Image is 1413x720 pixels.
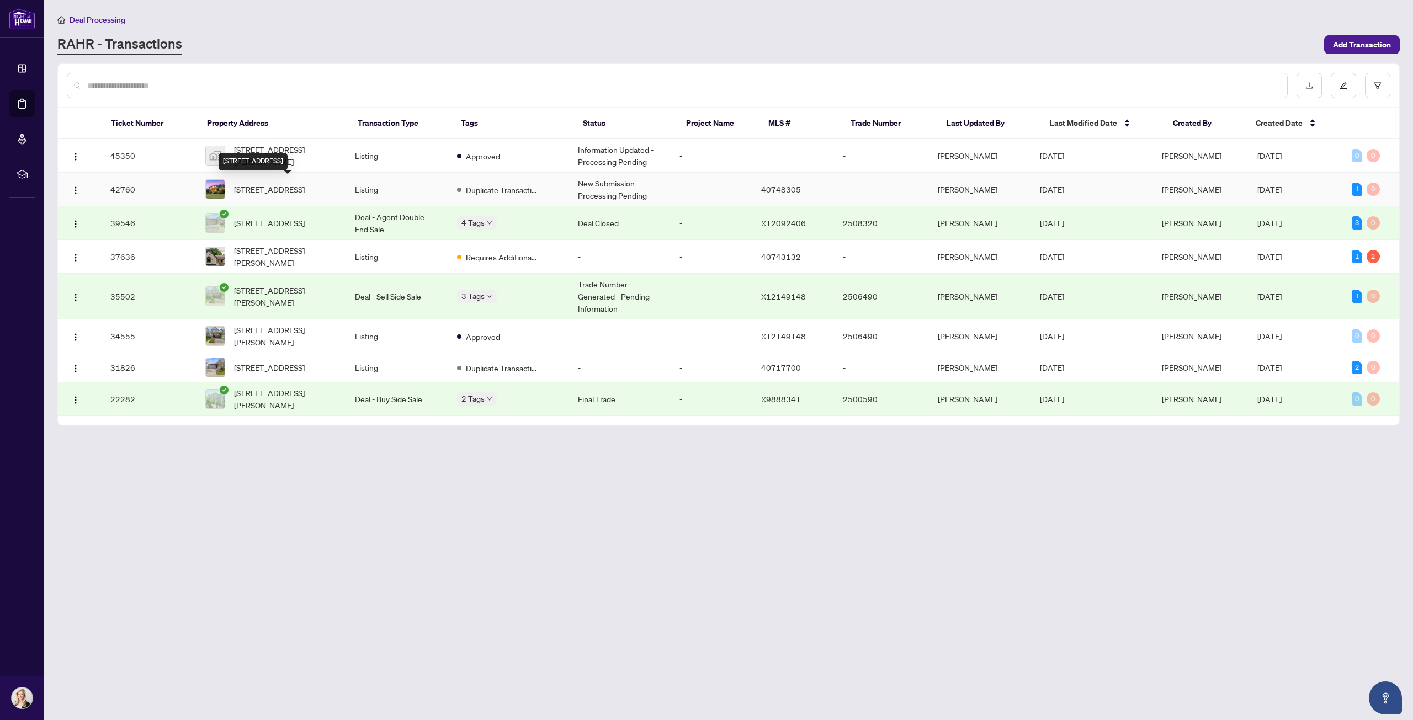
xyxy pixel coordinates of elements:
[834,206,929,240] td: 2508320
[1333,36,1391,54] span: Add Transaction
[206,358,225,377] img: thumbnail-img
[671,206,752,240] td: -
[1162,362,1221,372] span: [PERSON_NAME]
[834,173,929,206] td: -
[1164,108,1246,139] th: Created By
[234,324,337,348] span: [STREET_ADDRESS][PERSON_NAME]
[1331,73,1356,98] button: edit
[761,394,801,404] span: X9888341
[1247,108,1343,139] th: Created Date
[1257,151,1282,161] span: [DATE]
[1257,362,1282,372] span: [DATE]
[761,252,801,262] span: 40743132
[1352,216,1362,230] div: 3
[487,220,492,226] span: down
[1352,183,1362,196] div: 1
[1257,331,1282,341] span: [DATE]
[346,353,448,382] td: Listing
[1162,184,1221,194] span: [PERSON_NAME]
[234,244,337,269] span: [STREET_ADDRESS][PERSON_NAME]
[71,253,80,262] img: Logo
[1367,183,1380,196] div: 0
[206,327,225,345] img: thumbnail-img
[1040,252,1064,262] span: [DATE]
[1162,291,1221,301] span: [PERSON_NAME]
[1352,250,1362,263] div: 1
[574,108,677,139] th: Status
[461,290,485,302] span: 3 Tags
[71,186,80,195] img: Logo
[1369,681,1402,714] button: Open asap
[1367,361,1380,374] div: 0
[671,173,752,206] td: -
[1040,184,1064,194] span: [DATE]
[487,396,492,402] span: down
[219,153,288,170] div: [STREET_ADDRESS]
[761,184,801,194] span: 40748305
[842,108,938,139] th: Trade Number
[198,108,349,139] th: Property Address
[671,240,752,274] td: -
[1040,362,1064,372] span: [DATE]
[761,331,806,341] span: X12149148
[346,274,448,319] td: Deal - Sell Side Sale
[761,218,806,228] span: X12092406
[71,152,80,161] img: Logo
[452,108,574,139] th: Tags
[206,287,225,306] img: thumbnail-img
[1040,394,1064,404] span: [DATE]
[834,353,929,382] td: -
[234,284,337,308] span: [STREET_ADDRESS][PERSON_NAME]
[57,16,65,24] span: home
[569,206,671,240] td: Deal Closed
[220,386,229,394] span: check-circle
[234,143,337,168] span: [STREET_ADDRESS][PERSON_NAME]
[71,220,80,228] img: Logo
[206,214,225,232] img: thumbnail-img
[102,353,196,382] td: 31826
[71,293,80,302] img: Logo
[929,274,1031,319] td: [PERSON_NAME]
[834,319,929,353] td: 2506490
[938,108,1041,139] th: Last Updated By
[671,139,752,173] td: -
[1352,290,1362,303] div: 1
[671,319,752,353] td: -
[1367,250,1380,263] div: 2
[1340,82,1347,89] span: edit
[206,146,225,165] img: thumbnail-img
[671,353,752,382] td: -
[102,274,196,319] td: 35502
[1367,329,1380,343] div: 0
[929,206,1031,240] td: [PERSON_NAME]
[677,108,759,139] th: Project Name
[1352,392,1362,406] div: 0
[102,108,198,139] th: Ticket Number
[206,390,225,408] img: thumbnail-img
[67,214,84,232] button: Logo
[1257,218,1282,228] span: [DATE]
[834,240,929,274] td: -
[929,353,1031,382] td: [PERSON_NAME]
[1257,252,1282,262] span: [DATE]
[834,139,929,173] td: -
[1367,216,1380,230] div: 0
[929,319,1031,353] td: [PERSON_NAME]
[569,319,671,353] td: -
[1374,82,1382,89] span: filter
[1324,35,1400,54] button: Add Transaction
[671,274,752,319] td: -
[929,173,1031,206] td: [PERSON_NAME]
[1256,117,1303,129] span: Created Date
[461,392,485,405] span: 2 Tags
[569,353,671,382] td: -
[234,183,305,195] span: [STREET_ADDRESS]
[1305,82,1313,89] span: download
[346,240,448,274] td: Listing
[1352,329,1362,343] div: 0
[1041,108,1165,139] th: Last Modified Date
[71,364,80,373] img: Logo
[67,147,84,164] button: Logo
[346,206,448,240] td: Deal - Agent Double End Sale
[220,210,229,218] span: check-circle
